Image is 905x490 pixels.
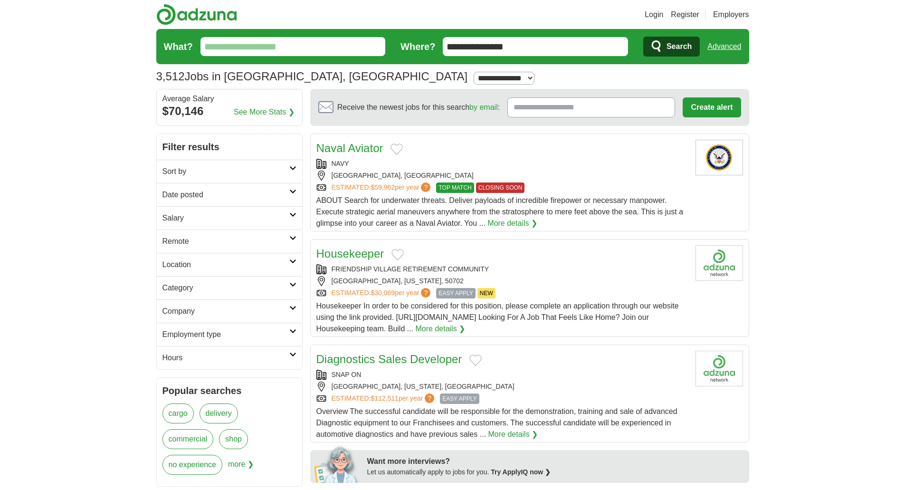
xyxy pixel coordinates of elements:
a: ESTIMATED:$30,069per year? [332,288,433,298]
a: by email [469,103,498,111]
a: Date posted [157,183,302,206]
div: Let us automatically apply to jobs for you. [367,467,743,477]
a: Naval Aviator [316,142,383,154]
span: $112,511 [371,394,398,402]
span: ABOUT Search for underwater threats. Deliver payloads of incredible firepower or necessary manpow... [316,196,684,227]
a: Login [645,9,663,20]
a: Location [157,253,302,276]
span: $59,962 [371,183,395,191]
a: delivery [200,404,238,423]
img: U.S. Navy logo [695,140,743,175]
a: Advanced [707,37,741,56]
button: Add to favorite jobs [469,355,482,366]
label: Where? [400,39,435,54]
img: apply-iq-scientist.png [314,445,360,483]
button: Add to favorite jobs [391,144,403,155]
button: Create alert [683,97,741,117]
a: ESTIMATED:$59,962per year? [332,183,433,193]
a: Employers [713,9,749,20]
a: Category [157,276,302,299]
a: See More Stats ❯ [234,106,295,118]
button: Search [643,37,700,57]
a: commercial [162,429,214,449]
h1: Jobs in [GEOGRAPHIC_DATA], [GEOGRAPHIC_DATA] [156,70,468,83]
a: Housekeeper [316,247,384,260]
a: Salary [157,206,302,230]
h2: Popular searches [162,384,296,398]
label: What? [164,39,193,54]
a: Employment type [157,323,302,346]
a: More details ❯ [487,218,537,229]
div: Want more interviews? [367,456,743,467]
a: Try ApplyIQ now ❯ [491,468,551,476]
img: Adzuna logo [156,4,237,25]
h2: Sort by [162,166,289,177]
a: ESTIMATED:$112,511per year? [332,394,437,404]
h2: Filter results [157,134,302,160]
div: FRIENDSHIP VILLAGE RETIREMENT COMMUNITY [316,264,688,274]
a: Sort by [157,160,302,183]
span: ? [425,394,434,403]
a: cargo [162,404,194,423]
div: [GEOGRAPHIC_DATA], [US_STATE], [GEOGRAPHIC_DATA] [316,382,688,392]
a: More details ❯ [416,323,466,335]
h2: Date posted [162,189,289,201]
a: shop [219,429,248,449]
a: no experience [162,455,223,475]
span: $30,069 [371,289,395,297]
a: Company [157,299,302,323]
h2: Location [162,259,289,270]
span: ? [421,183,430,192]
span: Search [667,37,692,56]
span: NEW [477,288,495,298]
span: EASY APPLY [440,394,479,404]
span: EASY APPLY [436,288,475,298]
span: Receive the newest jobs for this search : [337,102,500,113]
a: Hours [157,346,302,369]
a: Register [671,9,699,20]
div: [GEOGRAPHIC_DATA], [GEOGRAPHIC_DATA] [316,171,688,181]
span: more ❯ [228,455,254,480]
h2: Hours [162,352,289,364]
div: SNAP ON [316,370,688,380]
h2: Remote [162,236,289,247]
h2: Company [162,306,289,317]
h2: Employment type [162,329,289,340]
button: Add to favorite jobs [391,249,404,260]
img: Company logo [695,351,743,386]
a: Diagnostics Sales Developer [316,353,462,365]
div: Average Salary [162,95,296,103]
span: CLOSING SOON [476,183,525,193]
div: [GEOGRAPHIC_DATA], [US_STATE], 50702 [316,276,688,286]
span: TOP MATCH [436,183,474,193]
h2: Category [162,282,289,294]
span: ? [421,288,430,298]
span: Housekeeper In order to be considered for this position, please complete an application through o... [316,302,679,333]
a: More details ❯ [488,429,538,440]
span: Overview The successful candidate will be responsible for the demonstration, training and sale of... [316,407,677,438]
a: Remote [157,230,302,253]
a: NAVY [332,160,349,167]
img: Company logo [695,245,743,281]
div: $70,146 [162,103,296,120]
span: 3,512 [156,68,185,85]
h2: Salary [162,212,289,224]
